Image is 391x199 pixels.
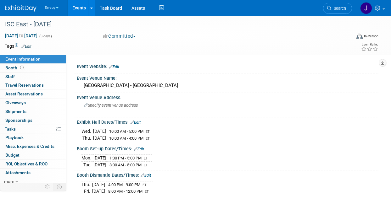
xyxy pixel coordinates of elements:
[0,125,66,133] a: Tasks
[146,130,150,134] span: ET
[5,65,25,70] span: Booth
[19,65,25,70] span: Booth not reserved yet
[108,182,140,187] span: 4:00 PM - 9:00 PM
[81,135,93,142] td: Thu.
[93,128,106,135] td: [DATE]
[93,135,106,142] td: [DATE]
[77,170,378,179] div: Booth Dismantle Dates/Times:
[77,144,378,152] div: Booth Set-up Dates/Times:
[0,169,66,177] a: Attachments
[134,147,144,151] a: Edit
[0,55,66,63] a: Event Information
[81,155,93,162] td: Mon.
[77,73,378,81] div: Event Venue Name:
[81,128,93,135] td: Wed.
[21,44,31,49] a: Edit
[0,151,66,159] a: Budget
[5,144,54,149] span: Misc. Expenses & Credits
[77,93,378,101] div: Event Venue Address:
[5,170,31,175] span: Attachments
[0,142,66,151] a: Misc. Expenses & Credits
[324,33,378,42] div: Event Format
[130,120,141,125] a: Edit
[0,107,66,116] a: Shipments
[356,34,363,39] img: Format-Inperson.png
[5,100,26,105] span: Giveaways
[109,163,142,167] span: 8:00 AM - 5:00 PM
[361,43,378,46] div: Event Rating
[332,6,346,11] span: Search
[5,33,38,39] span: [DATE] [DATE]
[84,103,138,108] span: Specify event venue address
[142,183,147,187] span: ET
[5,153,20,158] span: Budget
[0,90,66,98] a: Asset Reservations
[93,161,106,168] td: [DATE]
[5,74,15,79] span: Staff
[5,126,16,132] span: Tasks
[109,65,119,69] a: Edit
[109,129,143,134] span: 10:00 AM - 5:00 PM
[144,156,148,160] span: ET
[0,116,66,125] a: Sponsorships
[0,73,66,81] a: Staff
[0,99,66,107] a: Giveaways
[5,118,32,123] span: Sponsorships
[77,62,378,70] div: Event Website:
[108,189,142,194] span: 8:00 AM - 12:00 PM
[5,109,26,114] span: Shipments
[360,2,372,14] img: Jessica Luyster
[5,43,31,49] td: Tags
[109,136,143,141] span: 10:00 AM - 4:00 PM
[5,91,43,96] span: Asset Reservations
[3,19,347,30] div: ISC East - [DATE]
[53,183,66,191] td: Toggle Event Tabs
[77,117,378,126] div: Exhibit Hall Dates/Times:
[0,160,66,168] a: ROI, Objectives & ROO
[146,137,150,141] span: ET
[101,33,138,40] button: Committed
[141,173,151,178] a: Edit
[4,179,14,184] span: more
[81,81,374,90] div: [GEOGRAPHIC_DATA] - [GEOGRAPHIC_DATA]
[0,81,66,89] a: Travel Reservations
[0,177,66,186] a: more
[81,188,92,195] td: Fri.
[5,135,24,140] span: Playbook
[0,133,66,142] a: Playbook
[5,5,36,12] img: ExhibitDay
[323,3,352,14] a: Search
[145,190,149,194] span: ET
[92,181,105,188] td: [DATE]
[81,161,93,168] td: Tue.
[109,156,142,160] span: 1:00 PM - 5:00 PM
[364,34,378,39] div: In-Person
[0,64,66,72] a: Booth
[5,83,44,88] span: Travel Reservations
[5,161,47,166] span: ROI, Objectives & ROO
[81,181,92,188] td: Thu.
[5,56,41,62] span: Event Information
[42,183,53,191] td: Personalize Event Tab Strip
[93,155,106,162] td: [DATE]
[18,33,24,38] span: to
[144,163,148,167] span: ET
[39,34,52,38] span: (3 days)
[92,188,105,195] td: [DATE]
